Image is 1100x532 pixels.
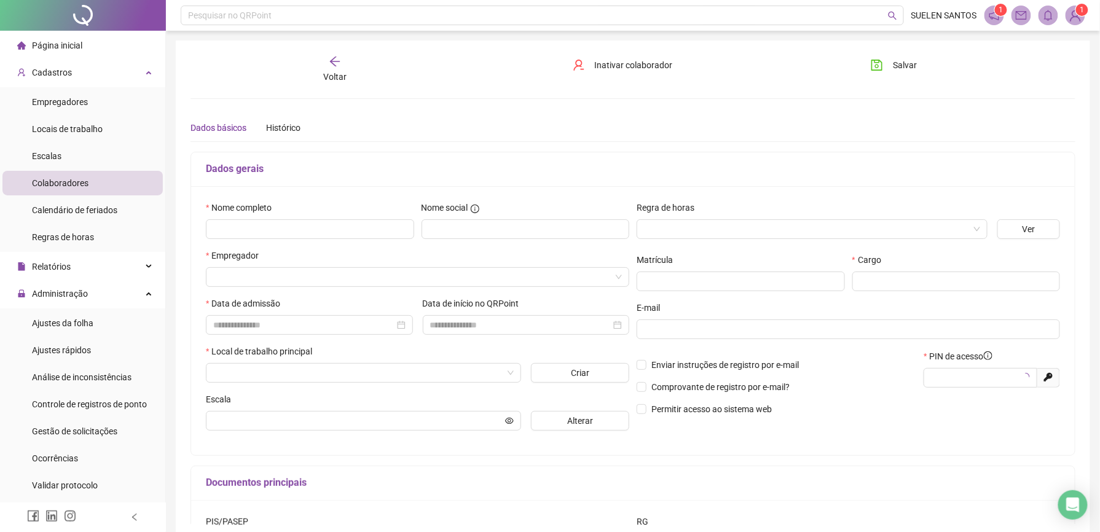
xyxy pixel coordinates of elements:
span: Ajustes da folha [32,318,93,328]
span: Permitir acesso ao sistema web [651,404,772,414]
span: Voltar [323,72,347,82]
span: Validar protocolo [32,480,98,490]
label: Cargo [852,253,889,267]
span: user-delete [573,59,585,71]
span: Página inicial [32,41,82,50]
label: Matrícula [637,253,681,267]
label: Empregador [206,249,267,262]
button: Alterar [531,411,629,431]
span: Administração [32,289,88,299]
div: Dados básicos [191,121,246,135]
span: Calendário de feriados [32,205,117,215]
span: Enviar instruções de registro por e-mail [651,360,799,370]
span: Relatórios [32,262,71,272]
span: search [888,11,897,20]
button: Salvar [862,55,926,75]
span: Criar [571,366,589,380]
label: Data de admissão [206,297,288,310]
span: Regras de horas [32,232,94,242]
h5: Dados gerais [206,162,1060,176]
span: arrow-left [329,55,341,68]
label: E-mail [637,301,668,315]
span: Colaboradores [32,178,88,188]
label: Data de início no QRPoint [423,297,527,310]
span: Ver [1023,222,1035,236]
span: Salvar [893,58,917,72]
span: instagram [64,510,76,522]
span: Ajustes rápidos [32,345,91,355]
span: Controle de registros de ponto [32,399,147,409]
span: info-circle [984,351,992,360]
sup: Atualize o seu contato no menu Meus Dados [1076,4,1088,16]
span: SUELEN SANTOS [911,9,977,22]
label: RG [637,515,656,528]
span: home [17,41,26,50]
span: info-circle [471,205,479,213]
span: Comprovante de registro por e-mail? [651,382,790,392]
span: Alterar [567,414,593,428]
span: Nome social [422,201,468,214]
sup: 1 [995,4,1007,16]
span: mail [1016,10,1027,21]
button: Inativar colaborador [564,55,682,75]
span: notification [989,10,1000,21]
img: 39589 [1066,6,1085,25]
span: PIN de acesso [930,350,992,363]
span: facebook [27,510,39,522]
button: Criar [531,363,629,383]
span: linkedin [45,510,58,522]
span: Gestão de solicitações [32,426,117,436]
span: left [130,513,139,522]
span: Ocorrências [32,453,78,463]
div: Histórico [266,121,301,135]
span: user-add [17,68,26,77]
span: Empregadores [32,97,88,107]
span: Cadastros [32,68,72,77]
span: Locais de trabalho [32,124,103,134]
label: Local de trabalho principal [206,345,320,358]
label: Nome completo [206,201,280,214]
span: 1 [1080,6,1085,14]
label: Escala [206,393,239,406]
div: Open Intercom Messenger [1058,490,1088,520]
span: save [871,59,883,71]
span: Análise de inconsistências [32,372,132,382]
span: Inativar colaborador [595,58,673,72]
span: lock [17,289,26,298]
span: eye [505,417,514,425]
label: PIS/PASEP [206,515,256,528]
h5: Documentos principais [206,475,1060,490]
span: file [17,262,26,271]
span: bell [1043,10,1054,21]
label: Regra de horas [637,201,702,214]
span: Escalas [32,151,61,161]
button: Ver [997,219,1060,239]
span: 1 [999,6,1004,14]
